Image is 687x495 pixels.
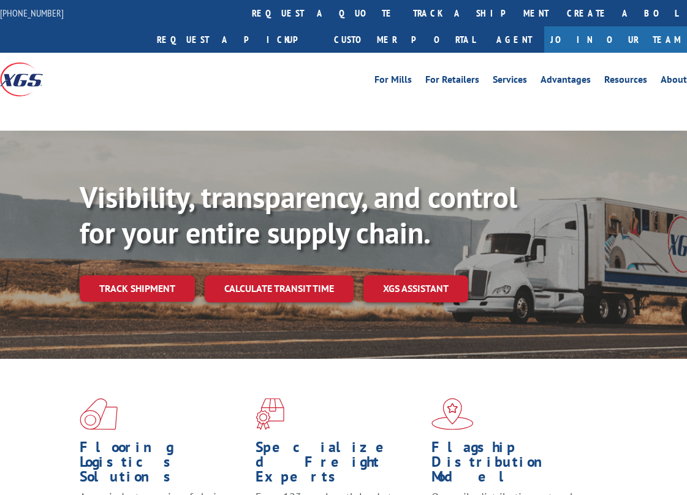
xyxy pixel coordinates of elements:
[256,440,422,490] h1: Specialized Freight Experts
[80,398,118,430] img: xgs-icon-total-supply-chain-intelligence-red
[205,275,354,302] a: Calculate transit time
[544,26,687,53] a: Join Our Team
[484,26,544,53] a: Agent
[80,440,246,490] h1: Flooring Logistics Solutions
[80,275,195,301] a: Track shipment
[425,75,479,88] a: For Retailers
[148,26,325,53] a: Request a pickup
[363,275,468,302] a: XGS ASSISTANT
[256,398,284,430] img: xgs-icon-focused-on-flooring-red
[325,26,484,53] a: Customer Portal
[431,440,598,490] h1: Flagship Distribution Model
[80,178,517,251] b: Visibility, transparency, and control for your entire supply chain.
[374,75,412,88] a: For Mills
[493,75,527,88] a: Services
[661,75,687,88] a: About
[431,398,474,430] img: xgs-icon-flagship-distribution-model-red
[604,75,647,88] a: Resources
[541,75,591,88] a: Advantages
